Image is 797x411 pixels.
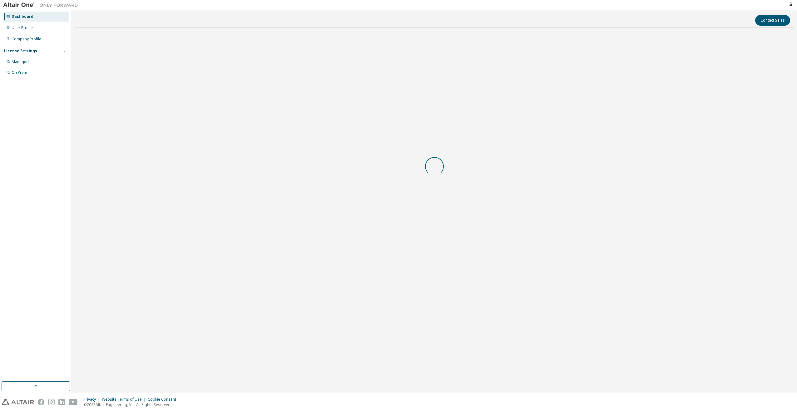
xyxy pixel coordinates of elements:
div: Dashboard [12,14,33,19]
img: instagram.svg [48,399,55,405]
div: Managed [12,59,29,64]
div: User Profile [12,25,33,30]
div: Company Profile [12,37,41,42]
img: facebook.svg [38,399,44,405]
div: Privacy [83,397,102,402]
img: altair_logo.svg [2,399,34,405]
img: youtube.svg [69,399,78,405]
img: linkedin.svg [58,399,65,405]
div: Website Terms of Use [102,397,148,402]
img: Altair One [3,2,81,8]
button: Contact Sales [755,15,790,26]
div: Cookie Consent [148,397,180,402]
div: On Prem [12,70,27,75]
div: License Settings [4,48,37,53]
p: © 2025 Altair Engineering, Inc. All Rights Reserved. [83,402,180,407]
